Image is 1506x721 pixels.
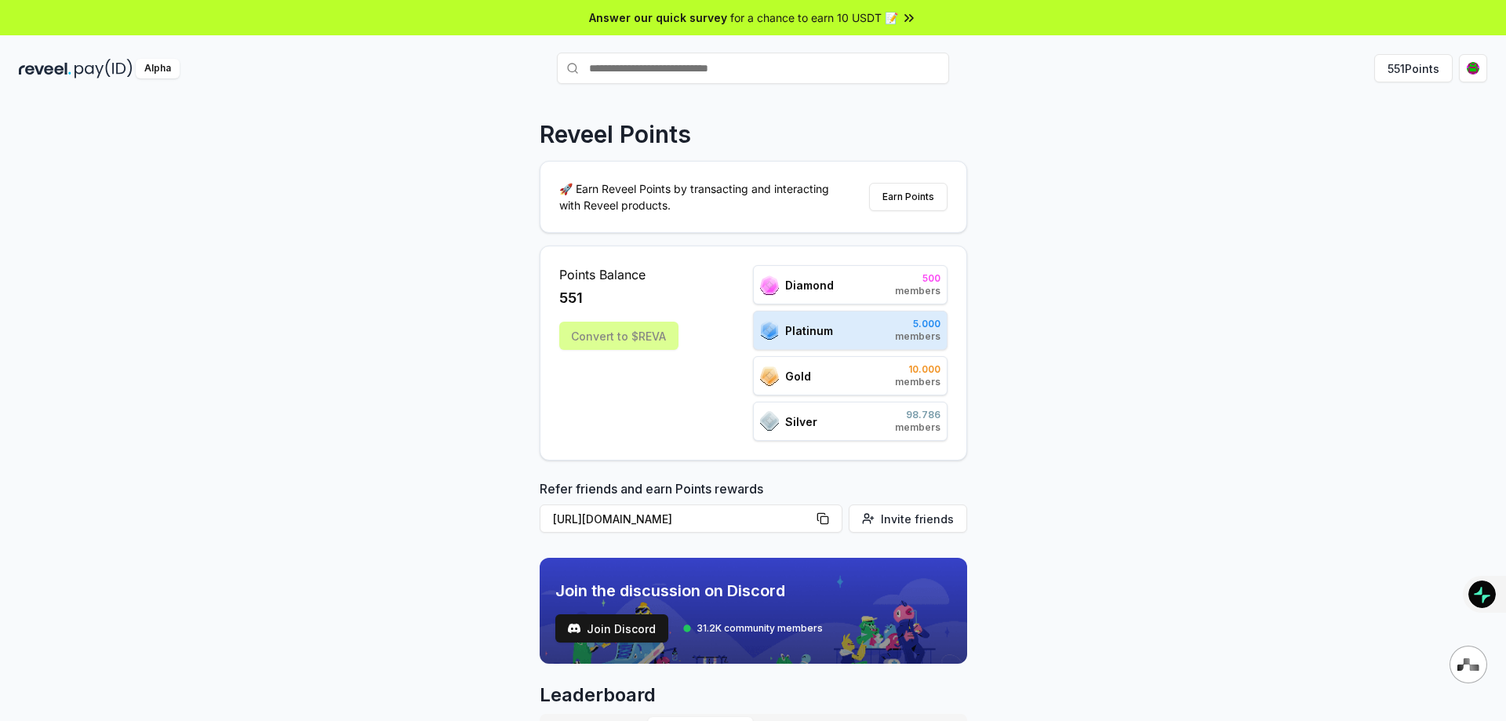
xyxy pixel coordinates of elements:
[540,120,691,148] p: Reveel Points
[568,622,580,635] img: test
[555,614,668,643] button: Join Discord
[697,622,823,635] span: 31.2K community members
[895,409,940,421] span: 98.786
[540,504,842,533] button: [URL][DOMAIN_NAME]
[895,285,940,297] span: members
[785,277,834,293] span: Diamond
[895,363,940,376] span: 10.000
[540,683,967,708] span: Leaderboard
[540,479,967,539] div: Refer friends and earn Points rewards
[555,614,668,643] a: testJoin Discord
[785,322,833,339] span: Platinum
[760,366,779,386] img: ranks_icon
[589,9,727,26] span: Answer our quick survey
[1374,54,1453,82] button: 551Points
[895,421,940,434] span: members
[559,180,842,213] p: 🚀 Earn Reveel Points by transacting and interacting with Reveel products.
[1457,658,1479,671] img: svg+xml,%3Csvg%20xmlns%3D%22http%3A%2F%2Fwww.w3.org%2F2000%2Fsvg%22%20width%3D%2228%22%20height%3...
[895,330,940,343] span: members
[760,320,779,340] img: ranks_icon
[895,272,940,285] span: 500
[895,376,940,388] span: members
[136,59,180,78] div: Alpha
[587,621,656,637] span: Join Discord
[760,411,779,432] img: ranks_icon
[559,265,678,284] span: Points Balance
[75,59,133,78] img: pay_id
[540,558,967,664] img: discord_banner
[559,287,583,309] span: 551
[785,368,811,384] span: Gold
[760,275,779,295] img: ranks_icon
[869,183,948,211] button: Earn Points
[730,9,898,26] span: for a chance to earn 10 USDT 📝
[881,511,954,527] span: Invite friends
[785,413,817,430] span: Silver
[19,59,71,78] img: reveel_dark
[849,504,967,533] button: Invite friends
[555,580,823,602] span: Join the discussion on Discord
[895,318,940,330] span: 5.000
